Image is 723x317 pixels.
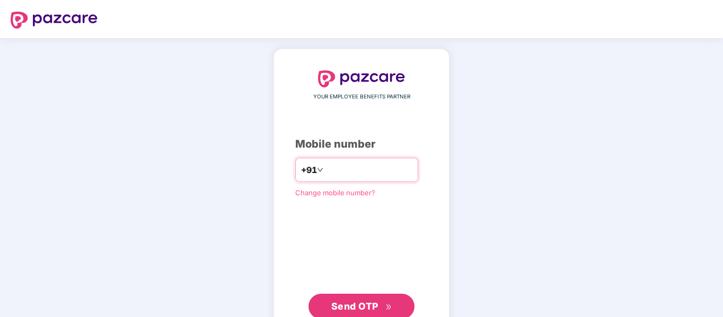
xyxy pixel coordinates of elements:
[318,70,405,87] img: logo
[313,93,410,101] span: YOUR EMPLOYEE BENEFITS PARTNER
[331,301,378,312] span: Send OTP
[295,188,375,197] a: Change mobile number?
[11,12,98,29] img: logo
[317,167,323,173] span: down
[295,136,428,152] div: Mobile number
[385,304,392,311] span: double-right
[301,164,317,177] span: +91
